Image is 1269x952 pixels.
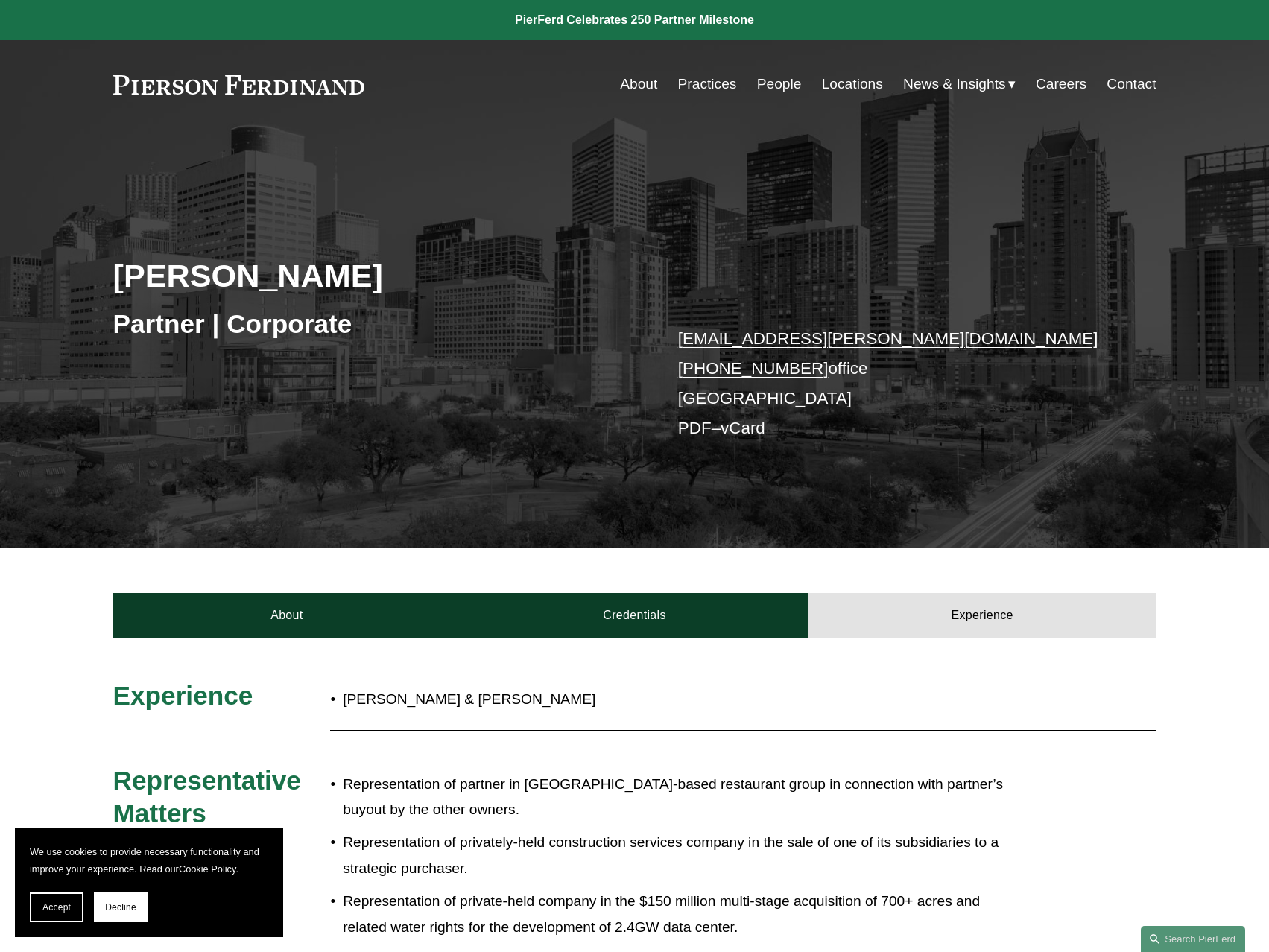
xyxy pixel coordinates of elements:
[678,324,1113,444] p: office [GEOGRAPHIC_DATA] –
[678,329,1098,348] a: [EMAIL_ADDRESS][PERSON_NAME][DOMAIN_NAME]
[678,70,737,98] a: Practices
[105,902,136,913] span: Decline
[94,892,148,922] button: Decline
[903,70,1016,98] a: folder dropdown
[903,72,1006,98] span: News & Insights
[113,766,308,828] span: Representative Matters
[678,419,712,437] a: PDF
[808,593,1156,638] a: Experience
[113,308,635,340] h3: Partner | Corporate
[757,70,802,98] a: People
[678,359,829,378] a: [PHONE_NUMBER]
[343,830,1025,881] p: Representation of privately-held construction services company in the sale of one of its subsidia...
[30,843,268,878] p: We use cookies to provide necessary functionality and improve your experience. Read our .
[42,902,71,913] span: Accept
[179,863,236,875] a: Cookie Policy
[1036,70,1086,98] a: Careers
[721,419,765,437] a: vCard
[30,892,83,922] button: Accept
[1107,70,1156,98] a: Contact
[15,828,283,937] section: Cookie banner
[343,772,1025,823] p: Representation of partner in [GEOGRAPHIC_DATA]-based restaurant group in connection with partner’...
[113,593,461,638] a: About
[1141,926,1245,952] a: Search this site
[461,593,808,638] a: Credentials
[620,70,657,98] a: About
[343,687,1025,713] p: [PERSON_NAME] & [PERSON_NAME]
[822,70,883,98] a: Locations
[343,889,1025,940] p: Representation of private-held company in the $150 million multi-stage acquisition of 700+ acres ...
[113,681,253,710] span: Experience
[113,256,635,295] h2: [PERSON_NAME]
